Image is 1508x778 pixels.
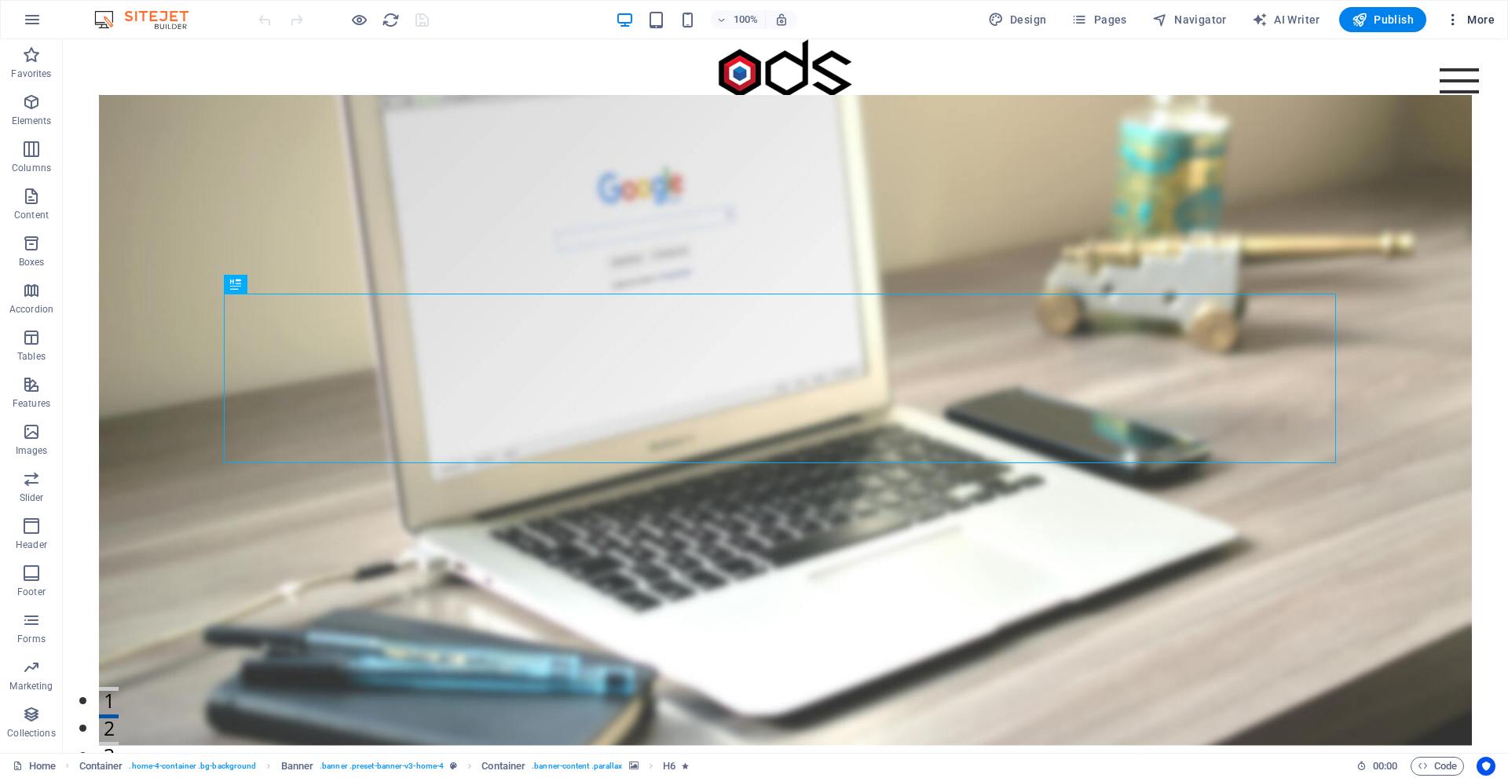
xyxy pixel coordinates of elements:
button: AI Writer [1246,7,1327,32]
button: Pages [1065,7,1133,32]
i: Reload page [382,11,400,29]
button: Navigator [1146,7,1233,32]
span: AI Writer [1252,12,1320,27]
button: 2 [36,675,56,679]
h6: 100% [734,10,759,29]
button: 100% [710,10,766,29]
button: Usercentrics [1477,757,1495,776]
h6: Session time [1356,757,1398,776]
span: Navigator [1152,12,1227,27]
p: Elements [12,115,52,127]
p: Images [16,444,48,457]
button: Click here to leave preview mode and continue editing [350,10,368,29]
span: Click to select. Double-click to edit [663,757,675,776]
span: Pages [1071,12,1126,27]
i: On resize automatically adjust zoom level to fit chosen device. [774,13,789,27]
p: Collections [7,727,55,740]
p: Columns [12,162,51,174]
img: Editor Logo [90,10,208,29]
span: : [1384,760,1386,772]
span: Code [1418,757,1457,776]
i: Element contains an animation [682,762,689,770]
button: Design [982,7,1053,32]
button: 1 [36,648,56,652]
span: Publish [1352,12,1414,27]
button: 3 [36,703,56,707]
i: This element is a customizable preset [450,762,457,770]
span: Click to select. Double-click to edit [481,757,525,776]
p: Header [16,539,47,551]
span: More [1445,12,1495,27]
nav: breadcrumb [79,757,689,776]
button: reload [381,10,400,29]
div: Design (Ctrl+Alt+Y) [982,7,1053,32]
span: Click to select. Double-click to edit [79,757,123,776]
p: Slider [20,491,44,504]
span: Design [988,12,1047,27]
button: Code [1411,757,1464,776]
p: Boxes [19,256,45,268]
span: 00 00 [1373,757,1397,776]
button: Publish [1339,7,1426,32]
p: Content [14,209,49,221]
span: . home-4-container .bg-background [129,757,256,776]
span: . banner-content .parallax [532,757,622,776]
p: Forms [17,633,46,645]
i: This element contains a background [629,762,639,770]
p: Features [13,397,50,410]
p: Accordion [9,303,53,316]
p: Favorites [11,68,51,80]
p: Footer [17,586,46,598]
button: More [1439,7,1501,32]
p: Marketing [9,680,53,692]
span: Click to select. Double-click to edit [281,757,314,776]
p: Tables [17,350,46,363]
span: . banner .preset-banner-v3-home-4 [320,757,444,776]
a: Click to cancel selection. Double-click to open Pages [13,757,56,776]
